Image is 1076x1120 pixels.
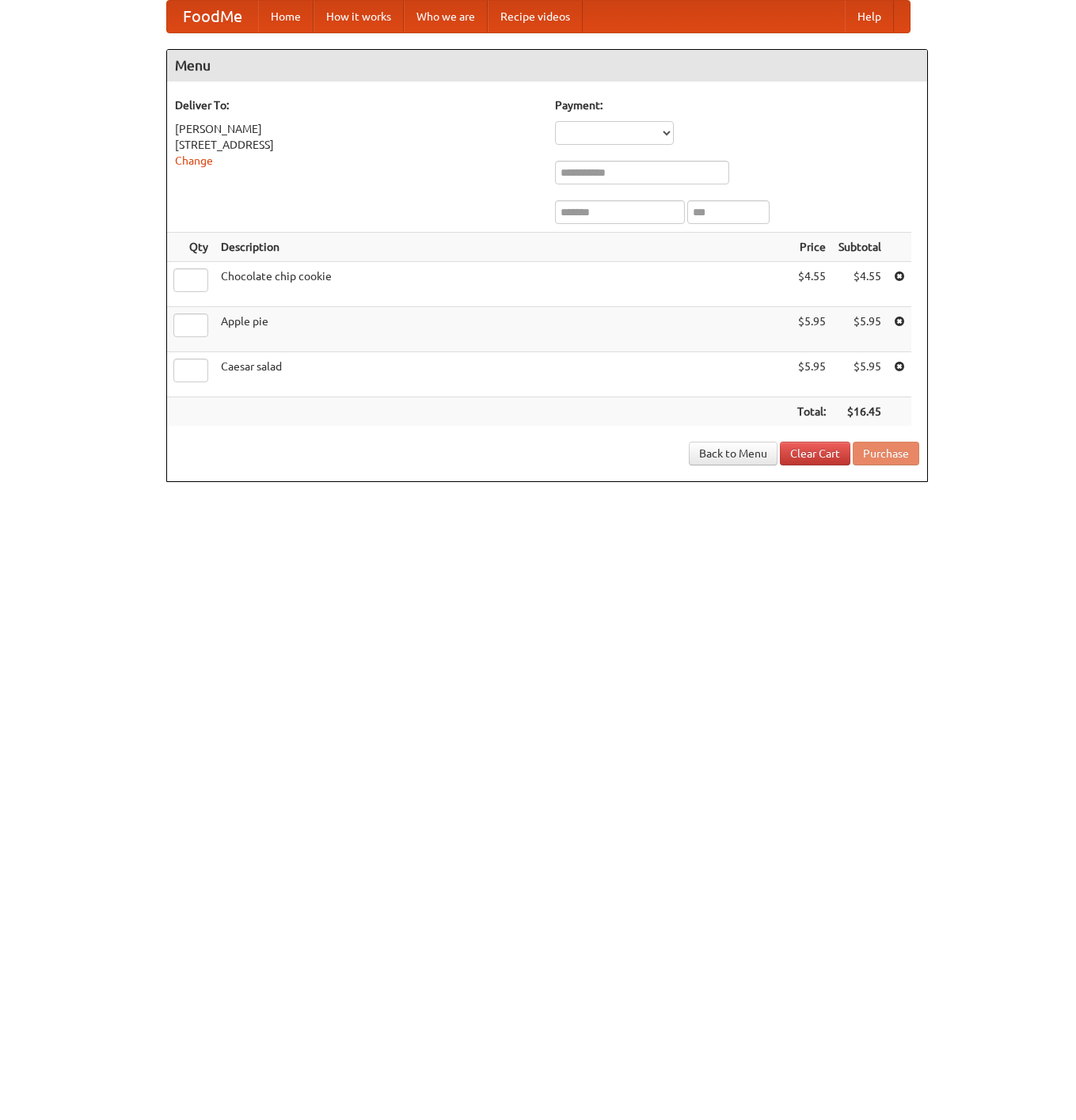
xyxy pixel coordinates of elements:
[167,50,927,82] h4: Menu
[175,97,539,113] h5: Deliver To:
[832,352,888,397] td: $5.95
[780,442,850,465] a: Clear Cart
[791,262,832,307] td: $4.55
[175,154,213,167] a: Change
[832,233,888,262] th: Subtotal
[175,137,539,153] div: [STREET_ADDRESS]
[832,397,888,427] th: $16.45
[689,442,778,465] a: Back to Menu
[832,307,888,352] td: $5.95
[175,121,539,137] div: [PERSON_NAME]
[404,1,488,32] a: Who we are
[167,233,215,262] th: Qty
[488,1,583,32] a: Recipe videos
[555,97,919,113] h5: Payment:
[314,1,404,32] a: How it works
[791,233,832,262] th: Price
[832,262,888,307] td: $4.55
[845,1,894,32] a: Help
[215,233,791,262] th: Description
[167,1,258,32] a: FoodMe
[258,1,314,32] a: Home
[791,307,832,352] td: $5.95
[791,352,832,397] td: $5.95
[215,352,791,397] td: Caesar salad
[215,262,791,307] td: Chocolate chip cookie
[215,307,791,352] td: Apple pie
[791,397,832,427] th: Total:
[853,442,919,465] button: Purchase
